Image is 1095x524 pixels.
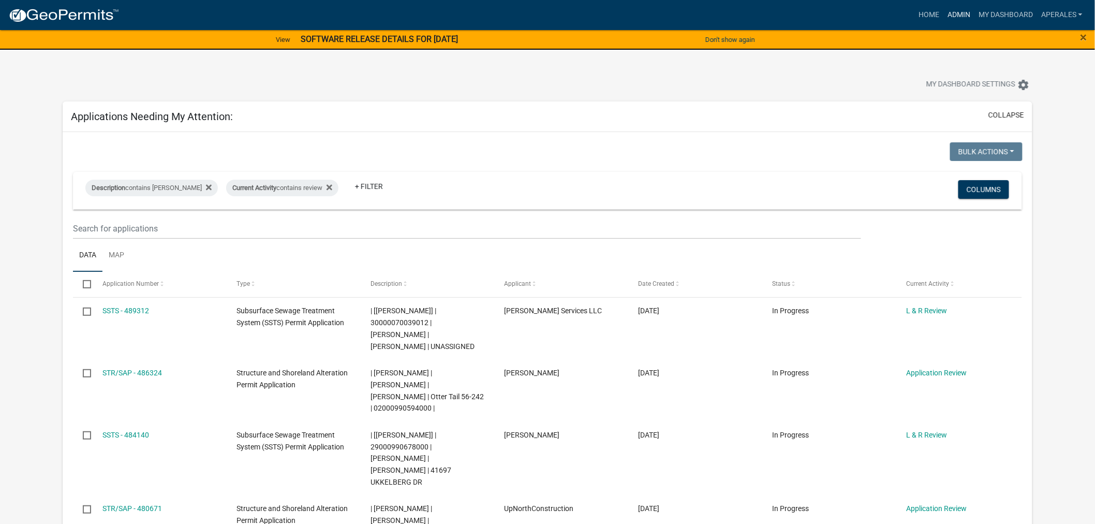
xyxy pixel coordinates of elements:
button: collapse [988,110,1024,121]
datatable-header-cell: Application Number [93,272,227,297]
strong: SOFTWARE RELEASE DETAILS FOR [DATE] [301,34,458,44]
button: Close [1081,31,1087,43]
span: 09/18/2025 [639,504,660,513]
a: aperales [1037,5,1087,25]
span: In Progress [772,369,809,377]
span: UpNorthConstruction [505,504,574,513]
span: 10/01/2025 [639,369,660,377]
span: Applicant [505,280,531,287]
span: 10/07/2025 [639,307,660,315]
input: Search for applications [73,218,862,239]
a: STR/SAP - 480671 [102,504,162,513]
datatable-header-cell: Description [361,272,495,297]
datatable-header-cell: Date Created [628,272,762,297]
button: My Dashboard Settingssettings [918,75,1038,95]
span: | Andrea Perales | DAVID A NELSON | MARY P NELSON | Otter Tail 56-242 | 02000990594000 | [371,369,484,412]
a: + Filter [347,177,391,196]
datatable-header-cell: Select [73,272,93,297]
div: contains review [226,180,338,196]
datatable-header-cell: Type [227,272,361,297]
a: View [272,31,294,48]
span: 09/25/2025 [639,431,660,439]
span: | [Andrea Perales] | 29000990678000 | JAMES R VELDE | LORI A VELDE | 41697 UKKELBERG DR [371,431,451,486]
a: Home [914,5,943,25]
span: Subsurface Sewage Treatment System (SSTS) Permit Application [236,431,344,451]
a: Data [73,239,102,272]
span: In Progress [772,307,809,315]
a: SSTS - 489312 [102,307,149,315]
span: Current Activity [906,280,949,287]
span: Type [236,280,250,287]
i: settings [1017,79,1030,91]
span: × [1081,30,1087,45]
a: Application Review [906,504,967,513]
span: Subsurface Sewage Treatment System (SSTS) Permit Application [236,307,344,327]
span: | [Andrea Perales] | 30000070039012 | WILLIAM SEABERG | REBECCA SEABERG | UNASSIGNED [371,307,475,350]
span: Current Activity [232,184,276,192]
a: SSTS - 484140 [102,431,149,439]
button: Columns [958,180,1009,199]
a: STR/SAP - 486324 [102,369,162,377]
span: My Dashboard Settings [926,79,1015,91]
span: Status [772,280,790,287]
div: contains [PERSON_NAME] [85,180,218,196]
span: JenCo Services LLC [505,307,602,315]
span: Description [371,280,402,287]
a: L & R Review [906,307,947,315]
datatable-header-cell: Current Activity [896,272,1030,297]
span: Description [92,184,125,192]
a: L & R Review [906,431,947,439]
a: Application Review [906,369,967,377]
span: David A Nelson [505,369,560,377]
span: Bill Schueller [505,431,560,439]
span: In Progress [772,504,809,513]
span: Application Number [102,280,159,287]
a: Map [102,239,130,272]
datatable-header-cell: Applicant [495,272,629,297]
datatable-header-cell: Status [762,272,896,297]
span: In Progress [772,431,809,439]
button: Don't show again [701,31,759,48]
a: My Dashboard [974,5,1037,25]
a: Admin [943,5,974,25]
button: Bulk Actions [950,142,1023,161]
span: Structure and Shoreland Alteration Permit Application [236,369,348,389]
h5: Applications Needing My Attention: [71,110,233,123]
span: Date Created [639,280,675,287]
